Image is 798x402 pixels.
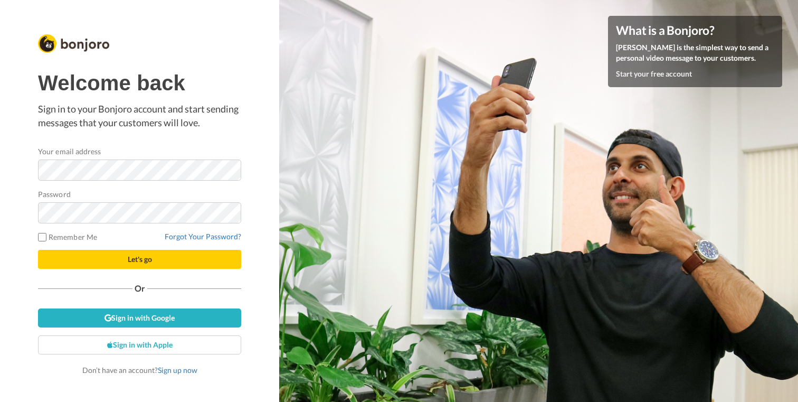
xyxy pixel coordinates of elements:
span: Let's go [128,255,152,264]
p: Sign in to your Bonjoro account and start sending messages that your customers will love. [38,102,241,129]
a: Forgot Your Password? [165,232,241,241]
label: Remember Me [38,231,97,242]
a: Sign in with Google [38,308,241,328]
label: Your email address [38,146,101,157]
label: Password [38,189,71,200]
button: Let's go [38,250,241,269]
h1: Welcome back [38,71,241,95]
span: Or [132,285,147,292]
span: Don’t have an account? [82,366,197,375]
h4: What is a Bonjoro? [616,24,774,37]
input: Remember Me [38,233,46,241]
a: Start your free account [616,69,692,78]
p: [PERSON_NAME] is the simplest way to send a personal video message to your customers. [616,42,774,63]
a: Sign in with Apple [38,335,241,354]
a: Sign up now [158,366,197,375]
